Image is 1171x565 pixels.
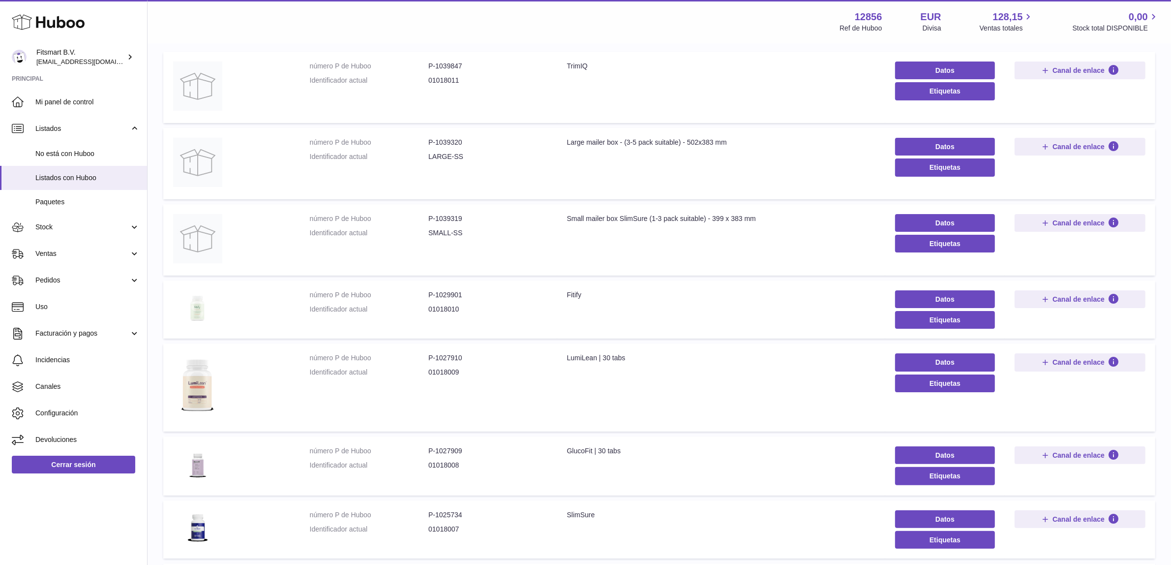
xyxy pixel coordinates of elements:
img: internalAdmin-12856@internal.huboo.com [12,50,27,64]
button: Etiquetas [895,82,995,100]
div: SlimSure [567,510,875,520]
dd: P-1039847 [428,62,547,71]
button: Canal de enlace [1015,62,1145,79]
div: Fitsmart B.V. [36,48,125,66]
a: Datos [895,353,995,371]
div: Divisa [923,24,941,33]
span: Canal de enlace [1052,451,1105,460]
span: No está con Huboo [35,149,140,158]
dt: Identificador actual [310,368,428,377]
button: Canal de enlace [1015,290,1145,308]
dt: Identificador actual [310,228,428,238]
div: Ref de Huboo [840,24,882,33]
dd: 01018008 [428,461,547,470]
img: Fitify [173,290,222,325]
dt: número P de Huboo [310,290,428,300]
dd: P-1039320 [428,138,547,147]
a: Datos [895,138,995,156]
a: Datos [895,214,995,232]
span: Ventas totales [980,24,1034,33]
dd: 01018007 [428,525,547,534]
button: Etiquetas [895,235,995,252]
span: Uso [35,302,140,312]
a: Datos [895,62,995,79]
button: Canal de enlace [1015,214,1145,232]
dt: número P de Huboo [310,138,428,147]
button: Canal de enlace [1015,353,1145,371]
span: Canal de enlace [1052,515,1105,524]
dd: P-1027910 [428,353,547,363]
span: Canal de enlace [1052,142,1105,151]
strong: EUR [921,10,941,24]
span: Configuración [35,408,140,418]
img: LumiLean | 30 tabs [173,353,222,419]
dd: 01018009 [428,368,547,377]
div: Fitify [567,290,875,300]
dt: Identificador actual [310,305,428,314]
dt: Identificador actual [310,461,428,470]
button: Etiquetas [895,311,995,329]
div: LumiLean | 30 tabs [567,353,875,363]
div: GlucoFit | 30 tabs [567,446,875,456]
dd: 01018010 [428,305,547,314]
dd: P-1027909 [428,446,547,456]
span: Mi panel de control [35,97,140,107]
span: Canal de enlace [1052,295,1105,304]
dt: número P de Huboo [310,353,428,363]
dd: P-1029901 [428,290,547,300]
span: Canales [35,382,140,391]
a: Cerrar sesión [12,456,135,473]
img: GlucoFit | 30 tabs [173,446,222,483]
span: Devoluciones [35,435,140,444]
span: Incidencias [35,355,140,365]
dt: número P de Huboo [310,62,428,71]
span: Pedidos [35,276,129,285]
div: Small mailer box SlimSure (1-3 pack suitable) - 399 x 383 mm [567,214,875,223]
button: Etiquetas [895,375,995,392]
div: Large mailer box - (3-5 pack suitable) - 502x383 mm [567,138,875,147]
img: Large mailer box - (3-5 pack suitable) - 502x383 mm [173,138,222,187]
dd: P-1025734 [428,510,547,520]
span: Canal de enlace [1052,358,1105,367]
dd: 01018011 [428,76,547,85]
dt: número P de Huboo [310,510,428,520]
span: Facturación y pagos [35,329,129,338]
a: 128,15 Ventas totales [980,10,1034,33]
span: Stock [35,222,129,232]
img: Small mailer box SlimSure (1-3 pack suitable) - 399 x 383 mm [173,214,222,263]
button: Etiquetas [895,158,995,176]
div: TrimIQ [567,62,875,71]
span: Listados [35,124,129,133]
dd: SMALL-SS [428,228,547,238]
button: Canal de enlace [1015,510,1145,528]
dt: Identificador actual [310,525,428,534]
a: Datos [895,446,995,464]
img: TrimIQ [173,62,222,111]
button: Canal de enlace [1015,138,1145,156]
button: Canal de enlace [1015,446,1145,464]
span: Paquetes [35,197,140,207]
button: Etiquetas [895,467,995,485]
a: Datos [895,290,995,308]
strong: 12856 [855,10,882,24]
a: 0,00 Stock total DISPONIBLE [1073,10,1159,33]
span: Canal de enlace [1052,219,1105,227]
span: 128,15 [993,10,1023,24]
span: Canal de enlace [1052,66,1105,75]
dt: Identificador actual [310,76,428,85]
span: Ventas [35,249,129,258]
a: Datos [895,510,995,528]
img: SlimSure [173,510,222,544]
dd: P-1039319 [428,214,547,223]
span: [EMAIL_ADDRESS][DOMAIN_NAME] [36,58,145,65]
span: Stock total DISPONIBLE [1073,24,1159,33]
span: Listados con Huboo [35,173,140,183]
dt: número P de Huboo [310,214,428,223]
dt: número P de Huboo [310,446,428,456]
dt: Identificador actual [310,152,428,161]
button: Etiquetas [895,531,995,549]
span: 0,00 [1129,10,1148,24]
dd: LARGE-SS [428,152,547,161]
